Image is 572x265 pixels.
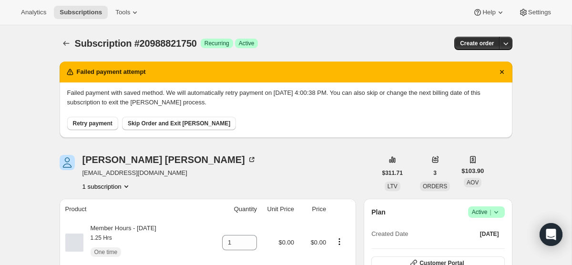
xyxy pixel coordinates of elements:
[60,9,102,16] span: Subscriptions
[204,40,229,47] span: Recurring
[21,9,46,16] span: Analytics
[388,183,398,190] span: LTV
[91,234,112,241] small: 1.25 Hrs
[115,9,130,16] span: Tools
[260,199,297,220] th: Unit Price
[239,40,255,47] span: Active
[382,169,403,177] span: $311.71
[82,168,256,178] span: [EMAIL_ADDRESS][DOMAIN_NAME]
[60,199,214,220] th: Product
[67,88,505,107] p: Failed payment with saved method. We will automatically retry payment on [DATE] 4:00:38 PM. You c...
[73,120,112,127] span: Retry payment
[77,67,146,77] h2: Failed payment attempt
[332,236,347,247] button: Product actions
[490,208,491,216] span: |
[214,199,260,220] th: Quantity
[15,6,52,19] button: Analytics
[67,117,118,130] button: Retry payment
[467,179,479,186] span: AOV
[82,182,131,191] button: Product actions
[122,117,236,130] button: Skip Order and Exit [PERSON_NAME]
[371,207,386,217] h2: Plan
[513,6,557,19] button: Settings
[467,6,511,19] button: Help
[472,207,501,217] span: Active
[110,6,145,19] button: Tools
[433,169,437,177] span: 3
[423,183,447,190] span: ORDERS
[60,155,75,170] span: Sophie Stanley
[480,230,499,238] span: [DATE]
[82,155,256,164] div: [PERSON_NAME] [PERSON_NAME]
[75,38,197,49] span: Subscription #20988821750
[460,40,494,47] span: Create order
[428,166,442,180] button: 3
[454,37,500,50] button: Create order
[94,248,118,256] span: One time
[54,6,108,19] button: Subscriptions
[60,37,73,50] button: Subscriptions
[83,224,156,262] div: Member Hours - [DATE]
[278,239,294,246] span: $0.00
[311,239,327,246] span: $0.00
[297,199,329,220] th: Price
[540,223,562,246] div: Open Intercom Messenger
[482,9,495,16] span: Help
[128,120,230,127] span: Skip Order and Exit [PERSON_NAME]
[474,227,505,241] button: [DATE]
[371,229,408,239] span: Created Date
[461,166,484,176] span: $103.90
[495,65,509,79] button: Dismiss notification
[377,166,409,180] button: $311.71
[528,9,551,16] span: Settings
